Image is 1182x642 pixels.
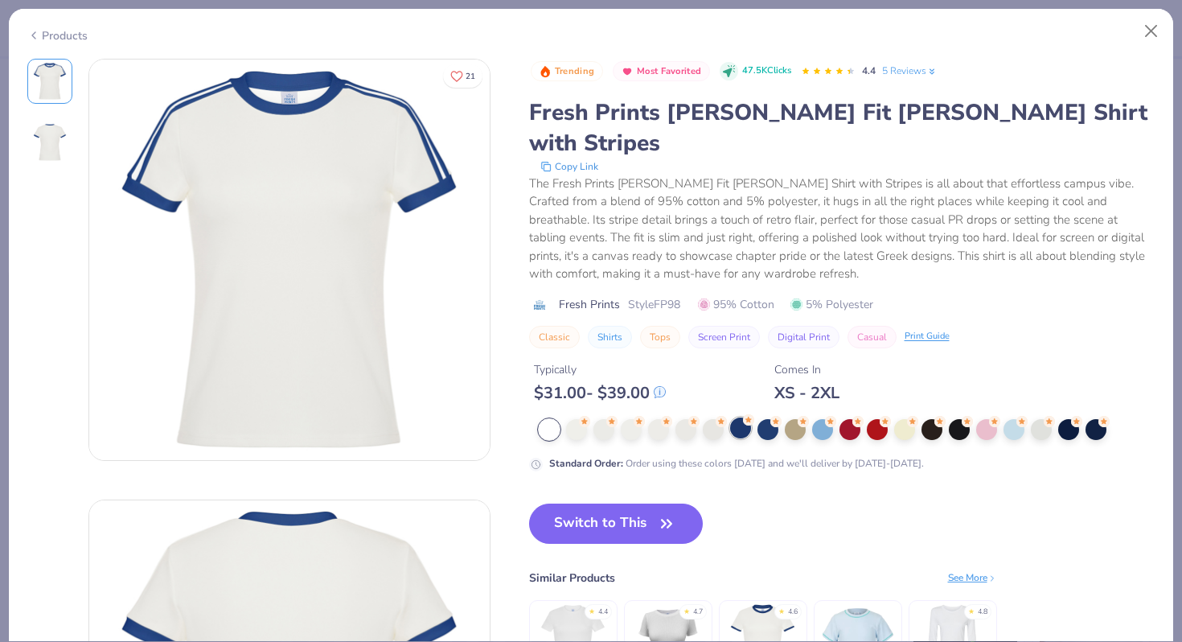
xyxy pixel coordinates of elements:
[640,326,680,348] button: Tops
[31,123,69,162] img: Back
[559,296,620,313] span: Fresh Prints
[536,158,603,175] button: copy to clipboard
[905,330,950,344] div: Print Guide
[742,64,791,78] span: 47.5K Clicks
[27,27,88,44] div: Products
[882,64,938,78] a: 5 Reviews
[549,456,924,471] div: Order using these colors [DATE] and we'll deliver by [DATE]-[DATE].
[443,64,482,88] button: Like
[637,67,701,76] span: Most Favorited
[588,326,632,348] button: Shirts
[539,65,552,78] img: Trending sort
[529,175,1155,283] div: The Fresh Prints [PERSON_NAME] Fit [PERSON_NAME] Shirt with Stripes is all about that effortless ...
[768,326,839,348] button: Digital Print
[683,607,690,613] div: ★
[531,61,603,82] button: Badge Button
[529,298,551,311] img: brand logo
[1136,16,1167,47] button: Close
[529,97,1155,158] div: Fresh Prints [PERSON_NAME] Fit [PERSON_NAME] Shirt with Stripes
[534,361,666,378] div: Typically
[529,504,704,544] button: Switch to This
[589,607,595,613] div: ★
[774,383,839,403] div: XS - 2XL
[698,296,774,313] span: 95% Cotton
[948,570,997,585] div: See More
[89,60,490,460] img: Front
[628,296,680,313] span: Style FP98
[31,62,69,101] img: Front
[529,326,580,348] button: Classic
[534,383,666,403] div: $ 31.00 - $ 39.00
[801,59,856,84] div: 4.4 Stars
[790,296,873,313] span: 5% Polyester
[466,72,475,80] span: 21
[621,65,634,78] img: Most Favorited sort
[549,457,623,470] strong: Standard Order :
[778,607,785,613] div: ★
[788,607,798,618] div: 4.6
[598,607,608,618] div: 4.4
[555,67,594,76] span: Trending
[862,64,876,77] span: 4.4
[774,361,839,378] div: Comes In
[693,607,703,618] div: 4.7
[968,607,975,613] div: ★
[848,326,897,348] button: Casual
[613,61,710,82] button: Badge Button
[688,326,760,348] button: Screen Print
[529,570,615,586] div: Similar Products
[978,607,987,618] div: 4.8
